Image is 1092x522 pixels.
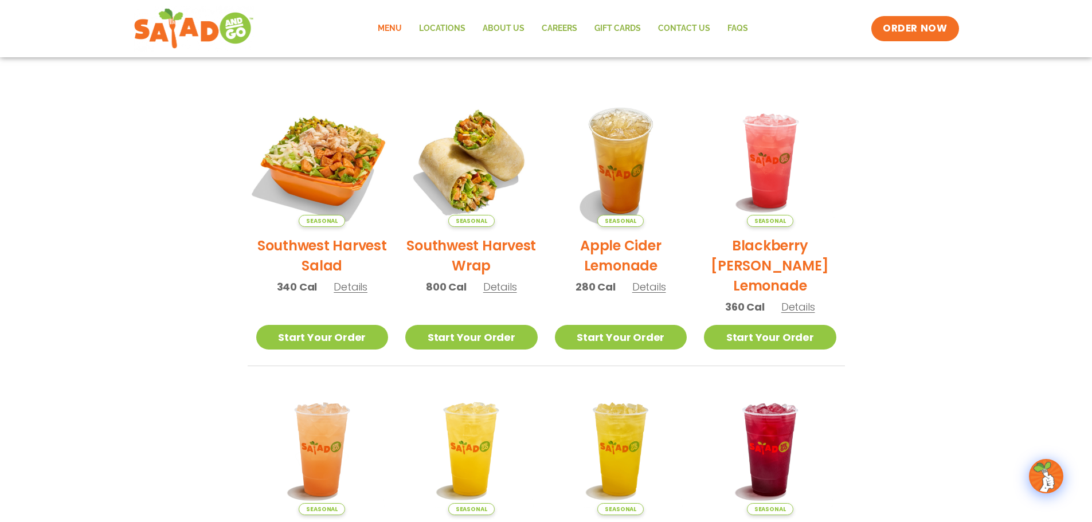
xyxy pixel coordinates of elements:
[747,215,793,227] span: Seasonal
[533,15,586,42] a: Careers
[781,300,815,314] span: Details
[1030,460,1062,492] img: wpChatIcon
[405,383,538,516] img: Product photo for Sunkissed Yuzu Lemonade
[299,215,345,227] span: Seasonal
[405,236,538,276] h2: Southwest Harvest Wrap
[474,15,533,42] a: About Us
[256,236,389,276] h2: Southwest Harvest Salad
[704,95,836,227] img: Product photo for Blackberry Bramble Lemonade
[555,383,687,516] img: Product photo for Mango Grove Lemonade
[134,6,255,52] img: new-SAG-logo-768×292
[426,279,467,295] span: 800 Cal
[369,15,757,42] nav: Menu
[299,503,345,515] span: Seasonal
[334,280,367,294] span: Details
[448,215,495,227] span: Seasonal
[483,280,517,294] span: Details
[649,15,719,42] a: Contact Us
[448,503,495,515] span: Seasonal
[704,236,836,296] h2: Blackberry [PERSON_NAME] Lemonade
[555,325,687,350] a: Start Your Order
[597,215,644,227] span: Seasonal
[704,383,836,516] img: Product photo for Black Cherry Orchard Lemonade
[369,15,410,42] a: Menu
[719,15,757,42] a: FAQs
[576,279,616,295] span: 280 Cal
[586,15,649,42] a: GIFT CARDS
[883,22,947,36] span: ORDER NOW
[555,95,687,227] img: Product photo for Apple Cider Lemonade
[256,325,389,350] a: Start Your Order
[277,279,318,295] span: 340 Cal
[256,383,389,516] img: Product photo for Summer Stone Fruit Lemonade
[871,16,958,41] a: ORDER NOW
[597,503,644,515] span: Seasonal
[725,299,765,315] span: 360 Cal
[405,325,538,350] a: Start Your Order
[747,503,793,515] span: Seasonal
[704,325,836,350] a: Start Your Order
[244,83,400,238] img: Product photo for Southwest Harvest Salad
[555,236,687,276] h2: Apple Cider Lemonade
[405,95,538,227] img: Product photo for Southwest Harvest Wrap
[632,280,666,294] span: Details
[410,15,474,42] a: Locations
